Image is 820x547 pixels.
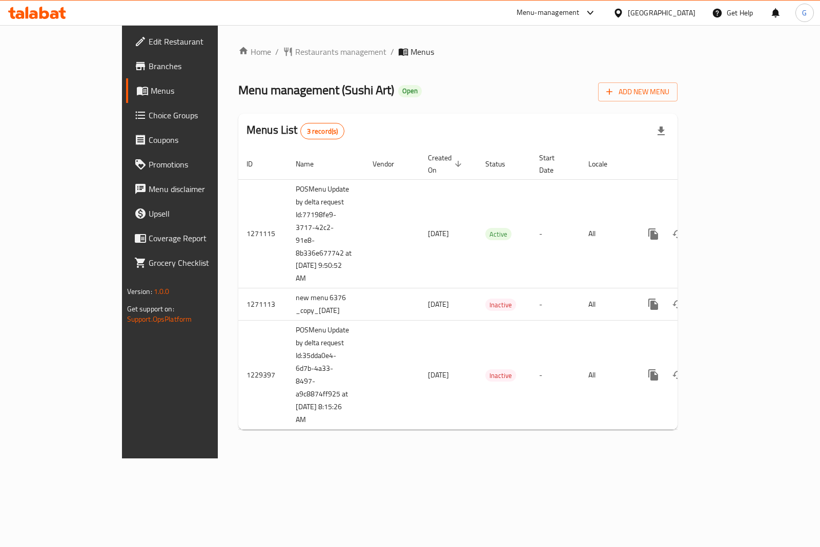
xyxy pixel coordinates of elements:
[485,369,516,382] div: Inactive
[238,149,748,430] table: enhanced table
[641,292,666,317] button: more
[126,250,259,275] a: Grocery Checklist
[247,122,344,139] h2: Menus List
[149,158,251,171] span: Promotions
[247,158,266,170] span: ID
[649,119,673,143] div: Export file
[238,179,288,288] td: 1271115
[288,321,364,430] td: POSMenu Update by delta request Id:35dda0e4-6d7b-4a33-8497-a9c8874ff925 at [DATE] 8:15:26 AM
[531,179,580,288] td: -
[666,363,690,387] button: Change Status
[531,321,580,430] td: -
[580,179,633,288] td: All
[126,103,259,128] a: Choice Groups
[126,78,259,103] a: Menus
[580,321,633,430] td: All
[238,288,288,321] td: 1271113
[126,54,259,78] a: Branches
[127,285,152,298] span: Version:
[588,158,621,170] span: Locale
[428,227,449,240] span: [DATE]
[149,257,251,269] span: Grocery Checklist
[288,179,364,288] td: POSMenu Update by delta request Id:77198fe9-3717-42c2-91e8-8b336e677742 at [DATE] 9:50:52 AM
[398,87,422,95] span: Open
[428,298,449,311] span: [DATE]
[149,183,251,195] span: Menu disclaimer
[539,152,568,176] span: Start Date
[398,85,422,97] div: Open
[295,46,386,58] span: Restaurants management
[428,152,465,176] span: Created On
[283,46,386,58] a: Restaurants management
[149,232,251,244] span: Coverage Report
[517,7,580,19] div: Menu-management
[238,46,678,58] nav: breadcrumb
[598,82,678,101] button: Add New Menu
[149,134,251,146] span: Coupons
[296,158,327,170] span: Name
[126,152,259,177] a: Promotions
[633,149,748,180] th: Actions
[666,292,690,317] button: Change Status
[485,158,519,170] span: Status
[802,7,807,18] span: G
[531,288,580,321] td: -
[300,123,345,139] div: Total records count
[238,321,288,430] td: 1229397
[485,228,511,240] span: Active
[288,288,364,321] td: new menu 6376 _copy_[DATE]
[428,368,449,382] span: [DATE]
[126,226,259,250] a: Coverage Report
[606,86,669,98] span: Add New Menu
[485,299,516,311] span: Inactive
[301,127,344,136] span: 3 record(s)
[411,46,434,58] span: Menus
[238,78,394,101] span: Menu management ( Sushi Art )
[154,285,170,298] span: 1.0.0
[126,201,259,226] a: Upsell
[127,302,174,315] span: Get support on:
[149,109,251,121] span: Choice Groups
[126,177,259,201] a: Menu disclaimer
[485,370,516,382] span: Inactive
[149,207,251,220] span: Upsell
[127,312,192,326] a: Support.OpsPlatform
[275,46,279,58] li: /
[149,60,251,72] span: Branches
[580,288,633,321] td: All
[126,29,259,54] a: Edit Restaurant
[641,363,666,387] button: more
[149,35,251,48] span: Edit Restaurant
[641,222,666,246] button: more
[126,128,259,152] a: Coupons
[151,85,251,97] span: Menus
[373,158,407,170] span: Vendor
[391,46,394,58] li: /
[628,7,695,18] div: [GEOGRAPHIC_DATA]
